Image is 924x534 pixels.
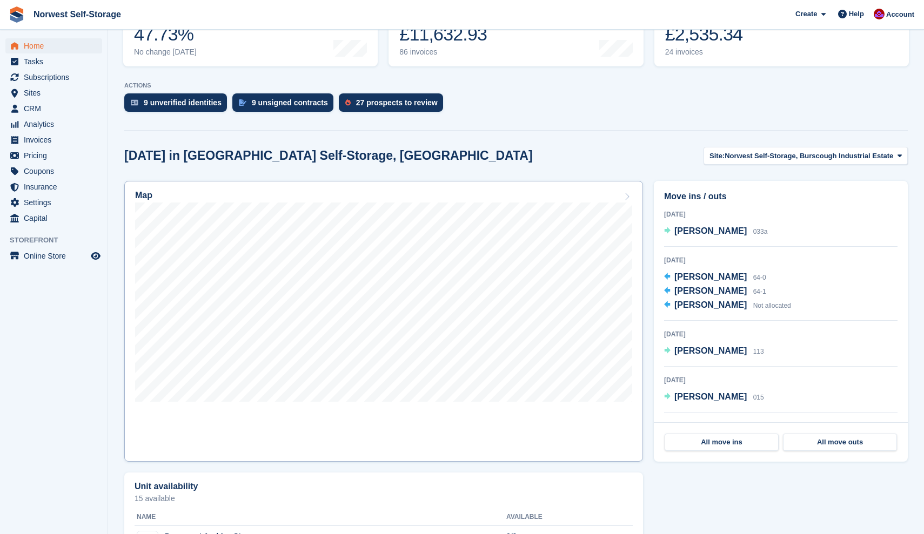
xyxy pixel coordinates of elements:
a: [PERSON_NAME] 113 [664,344,764,359]
span: 64-1 [753,288,766,295]
a: menu [5,101,102,116]
a: [PERSON_NAME] 015 [664,390,764,404]
a: menu [5,164,102,179]
a: menu [5,70,102,85]
button: Site: Norwest Self-Storage, Burscough Industrial Estate [704,147,908,165]
a: menu [5,211,102,226]
span: Insurance [24,179,89,194]
span: Account [886,9,914,20]
a: menu [5,117,102,132]
span: CRM [24,101,89,116]
span: [PERSON_NAME] [674,226,747,235]
a: menu [5,179,102,194]
img: prospect-51fa495bee0391a8d652442698ab0144808aea92771e9ea1ae160a38d050c398.svg [345,99,351,106]
a: 27 prospects to review [339,93,448,117]
span: 033a [753,228,768,235]
p: ACTIONS [124,82,908,89]
span: [PERSON_NAME] [674,286,747,295]
div: 86 invoices [399,48,487,57]
h2: Map [135,191,152,200]
a: menu [5,248,102,263]
a: All move outs [783,434,897,451]
a: [PERSON_NAME] 033a [664,225,767,239]
span: Home [24,38,89,53]
span: Settings [24,195,89,210]
span: [PERSON_NAME] [674,346,747,355]
th: Available [506,509,584,526]
span: Storefront [10,235,108,246]
a: [PERSON_NAME] 64-0 [664,271,766,285]
a: [PERSON_NAME] Not allocated [664,299,791,313]
a: menu [5,148,102,163]
span: 64-0 [753,274,766,281]
a: menu [5,195,102,210]
span: Not allocated [753,302,791,309]
div: £2,535.34 [665,23,743,45]
div: 47.73% [134,23,197,45]
a: menu [5,38,102,53]
a: Map [124,181,643,462]
a: Preview store [89,249,102,262]
div: [DATE] [664,421,898,431]
a: [PERSON_NAME] 64-1 [664,285,766,299]
span: Create [795,9,817,19]
span: 113 [753,348,764,355]
span: Tasks [24,54,89,69]
span: Help [849,9,864,19]
th: Name [135,509,506,526]
div: £11,632.93 [399,23,487,45]
span: [PERSON_NAME] [674,272,747,281]
span: Sites [24,85,89,100]
div: [DATE] [664,375,898,385]
div: No change [DATE] [134,48,197,57]
img: verify_identity-adf6edd0f0f0b5bbfe63781bf79b02c33cf7c696d77639b501bdc392416b5a36.svg [131,99,138,106]
div: 9 unsigned contracts [252,98,328,107]
span: Norwest Self-Storage, Burscough Industrial Estate [725,151,893,161]
span: Subscriptions [24,70,89,85]
span: Online Store [24,248,89,263]
span: Coupons [24,164,89,179]
div: [DATE] [664,209,898,219]
span: Invoices [24,132,89,147]
div: [DATE] [664,255,898,265]
span: Analytics [24,117,89,132]
a: 9 unsigned contracts [232,93,339,117]
div: 27 prospects to review [356,98,438,107]
div: 24 invoices [665,48,743,57]
span: Pricing [24,148,89,163]
a: menu [5,132,102,147]
a: 9 unverified identities [124,93,232,117]
span: [PERSON_NAME] [674,392,747,401]
h2: [DATE] in [GEOGRAPHIC_DATA] Self-Storage, [GEOGRAPHIC_DATA] [124,148,533,163]
span: Site: [709,151,725,161]
span: [PERSON_NAME] [674,300,747,309]
h2: Unit availability [135,482,198,491]
span: 015 [753,394,764,401]
div: [DATE] [664,329,898,339]
div: 9 unverified identities [144,98,222,107]
img: Daniel Grensinger [874,9,885,19]
a: All move ins [665,434,779,451]
span: Capital [24,211,89,226]
p: 15 available [135,495,633,502]
a: menu [5,85,102,100]
a: menu [5,54,102,69]
a: Norwest Self-Storage [29,5,125,23]
img: contract_signature_icon-13c848040528278c33f63329250d36e43548de30e8caae1d1a13099fd9432cc5.svg [239,99,246,106]
h2: Move ins / outs [664,190,898,203]
img: stora-icon-8386f47178a22dfd0bd8f6a31ec36ba5ce8667c1dd55bd0f319d3a0aa187defe.svg [9,6,25,23]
